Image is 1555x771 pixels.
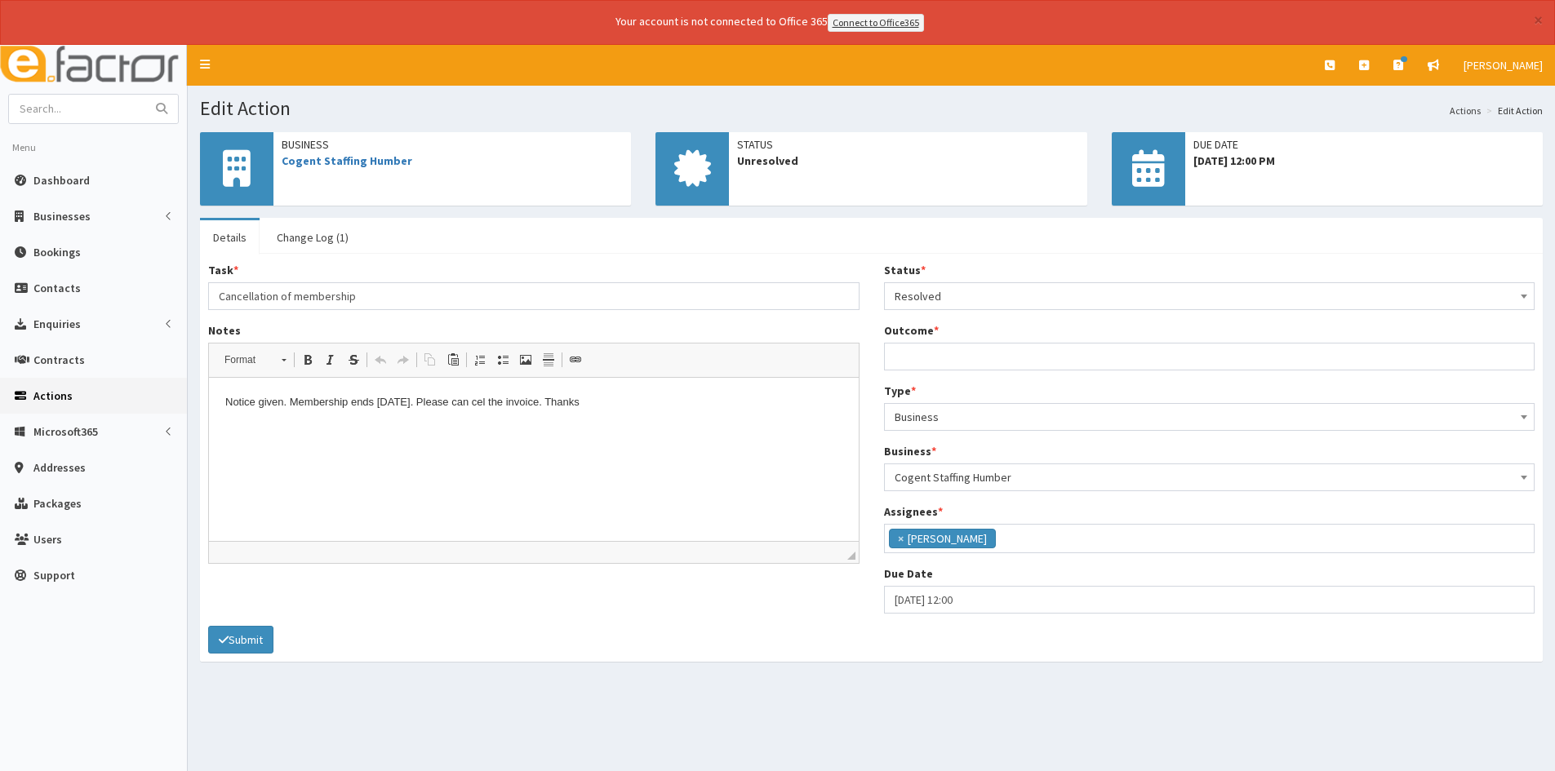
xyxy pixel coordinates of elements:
[296,349,319,370] a: Bold (Ctrl+B)
[33,317,81,331] span: Enquiries
[1193,153,1535,169] span: [DATE] 12:00 PM
[9,95,146,123] input: Search...
[847,552,855,560] span: Drag to resize
[200,220,260,255] a: Details
[33,245,81,259] span: Bookings
[209,378,859,541] iframe: Rich Text Editor, notes
[1451,45,1555,86] a: [PERSON_NAME]
[895,466,1525,489] span: Cogent Staffing Humber
[264,220,362,255] a: Change Log (1)
[1450,104,1481,117] a: Actions
[215,348,295,371] a: Format
[884,282,1535,310] span: Resolved
[208,322,241,339] label: Notes
[216,349,273,370] span: Format
[33,352,85,367] span: Contracts
[319,349,342,370] a: Italic (Ctrl+I)
[1464,58,1543,73] span: [PERSON_NAME]
[292,13,1247,32] div: Your account is not connected to Office 365
[442,349,464,370] a: Paste (Ctrl+V)
[33,209,91,224] span: Businesses
[33,388,73,403] span: Actions
[33,281,81,295] span: Contacts
[282,136,623,153] span: Business
[419,349,442,370] a: Copy (Ctrl+C)
[33,496,82,511] span: Packages
[342,349,365,370] a: Strike Through
[33,424,98,439] span: Microsoft365
[1534,11,1543,29] button: ×
[369,349,392,370] a: Undo (Ctrl+Z)
[828,14,924,32] a: Connect to Office365
[884,565,933,582] label: Due Date
[33,460,86,475] span: Addresses
[469,349,491,370] a: Insert/Remove Numbered List
[564,349,587,370] a: Link (Ctrl+L)
[884,322,939,339] label: Outcome
[537,349,560,370] a: Insert Horizontal Line
[392,349,415,370] a: Redo (Ctrl+Y)
[737,153,1078,169] span: Unresolved
[889,529,996,548] li: Kelly Scott
[282,153,412,168] a: Cogent Staffing Humber
[200,98,1543,119] h1: Edit Action
[898,530,904,547] span: ×
[884,503,943,520] label: Assignees
[1482,104,1543,117] li: Edit Action
[33,532,62,547] span: Users
[884,383,916,399] label: Type
[737,136,1078,153] span: Status
[884,403,1535,431] span: Business
[208,262,238,278] label: Task
[491,349,514,370] a: Insert/Remove Bulleted List
[884,443,936,459] label: Business
[895,285,1525,308] span: Resolved
[884,463,1535,491] span: Cogent Staffing Humber
[33,173,90,188] span: Dashboard
[208,626,273,654] button: Submit
[895,405,1525,428] span: Business
[1193,136,1535,153] span: Due Date
[514,349,537,370] a: Image
[884,262,926,278] label: Status
[33,568,75,583] span: Support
